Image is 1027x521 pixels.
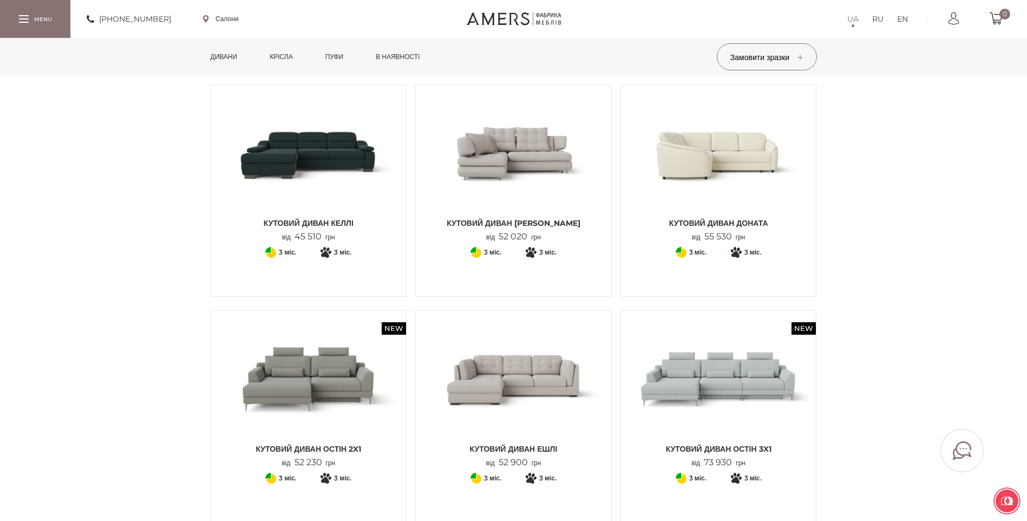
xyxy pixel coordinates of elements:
span: New [791,322,816,335]
span: 3 міс. [484,472,501,485]
button: Замовити зразки [717,43,817,70]
a: Кутовий диван ДОНАТА Кутовий диван ДОНАТА Кутовий диван ДОНАТА від55 530грн [629,93,808,242]
span: 3 міс. [539,246,557,259]
span: 52 020 [495,231,531,242]
span: Кутовий диван ДОНАТА [629,218,808,229]
p: від грн [282,458,335,468]
span: 3 міс. [334,246,351,259]
span: Кутовий диван ЕШЛІ [424,444,603,454]
a: в наявності [368,38,428,76]
span: 3 міс. [539,472,557,485]
span: 3 міс. [689,246,707,259]
p: від грн [486,232,541,242]
a: EN [897,12,908,25]
span: 73 930 [700,457,736,467]
span: 3 міс. [744,472,762,485]
span: Кутовий диван [PERSON_NAME] [424,218,603,229]
span: 52 900 [495,457,532,467]
a: RU [872,12,884,25]
a: Дивани [202,38,246,76]
span: New [382,322,406,335]
span: Кутовий диван ОСТІН 2x1 [219,444,398,454]
a: [PHONE_NUMBER] [87,12,171,25]
a: New Кутовий диван ОСТІН 3x1 Кутовий диван ОСТІН 3x1 Кутовий диван ОСТІН 3x1 від73 930грн [629,319,808,468]
p: від грн [692,232,745,242]
a: UA [847,12,859,25]
span: 45 510 [291,231,325,242]
p: від грн [691,458,745,468]
span: 0 [999,9,1010,19]
span: 55 530 [701,231,736,242]
a: Кутовий диван Ніколь Кутовий диван Ніколь Кутовий диван [PERSON_NAME] від52 020грн [424,93,603,242]
span: Замовити зразки [730,53,803,62]
span: 3 міс. [744,246,762,259]
span: 3 міс. [334,472,351,485]
a: Кутовий диван ЕШЛІ Кутовий диван ЕШЛІ Кутовий диван ЕШЛІ від52 900грн [424,319,603,468]
span: 3 міс. [484,246,501,259]
p: від грн [486,458,541,468]
span: 3 міс. [279,246,296,259]
span: 3 міс. [279,472,296,485]
a: Пуфи [317,38,352,76]
a: Салони [203,14,239,24]
span: 3 міс. [689,472,707,485]
a: Крісла [261,38,300,76]
p: від грн [282,232,335,242]
span: Кутовий диван КЕЛЛІ [219,218,398,229]
span: Кутовий диван ОСТІН 3x1 [629,444,808,454]
a: Кутовий диван КЕЛЛІ Кутовий диван КЕЛЛІ Кутовий диван КЕЛЛІ від45 510грн [219,93,398,242]
span: 52 230 [291,457,326,467]
a: New Кутовий диван ОСТІН 2x1 Кутовий диван ОСТІН 2x1 Кутовий диван ОСТІН 2x1 від52 230грн [219,319,398,468]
